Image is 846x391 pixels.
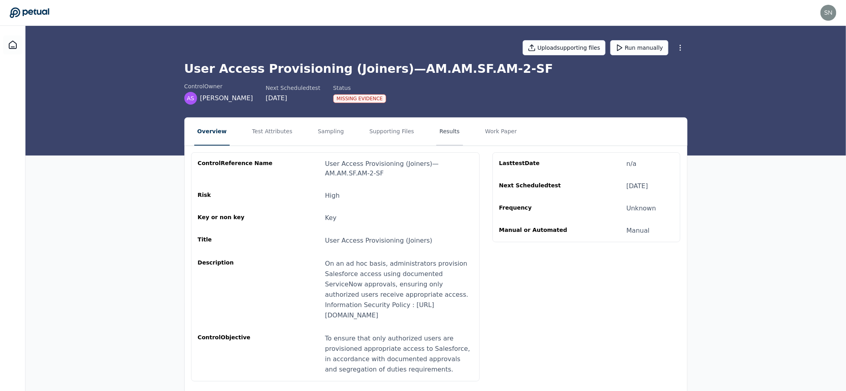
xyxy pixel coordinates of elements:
[198,191,274,200] div: Risk
[187,94,194,102] span: AS
[325,333,473,375] div: To ensure that only authorized users are provisioned appropriate access to Salesforce, in accorda...
[366,118,417,146] button: Supporting Files
[673,41,688,55] button: More Options
[499,159,576,169] div: Last test Date
[821,5,836,21] img: snir+arm@petual.ai
[482,118,520,146] button: Work Paper
[325,191,340,200] div: High
[325,237,433,244] span: User Access Provisioning (Joiners)
[627,226,650,235] div: Manual
[436,118,463,146] button: Results
[200,93,253,103] span: [PERSON_NAME]
[184,82,253,90] div: control Owner
[3,35,22,54] a: Dashboard
[325,213,337,223] div: Key
[249,118,295,146] button: Test Attributes
[499,204,576,213] div: Frequency
[499,181,576,191] div: Next Scheduled test
[627,204,656,213] div: Unknown
[198,159,274,178] div: control Reference Name
[325,159,473,178] div: User Access Provisioning (Joiners) — AM.AM.SF.AM-2-SF
[198,259,274,321] div: Description
[10,7,49,18] a: Go to Dashboard
[198,213,274,223] div: Key or non key
[185,118,687,146] nav: Tabs
[333,84,387,92] div: Status
[499,226,576,235] div: Manual or Automated
[266,93,320,103] div: [DATE]
[333,94,387,103] div: Missing Evidence
[627,159,637,169] div: n/a
[194,118,230,146] button: Overview
[198,235,274,246] div: Title
[325,259,473,321] div: On an ad hoc basis, administrators provision Salesforce access using documented ServiceNow approv...
[266,84,320,92] div: Next Scheduled test
[198,333,274,375] div: control Objective
[184,62,688,76] h1: User Access Provisioning (Joiners) — AM.AM.SF.AM-2-SF
[523,40,606,55] button: Uploadsupporting files
[315,118,347,146] button: Sampling
[627,181,648,191] div: [DATE]
[610,40,668,55] button: Run manually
